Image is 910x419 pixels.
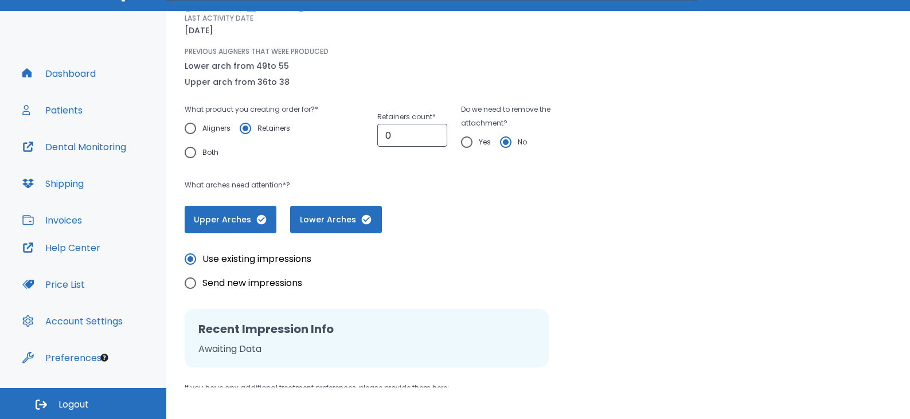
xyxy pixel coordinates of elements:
span: Lower Arches [302,214,370,226]
span: No [518,135,527,149]
button: Shipping [15,170,91,197]
button: Price List [15,271,92,298]
span: Aligners [202,122,231,135]
span: Both [202,146,218,159]
p: If you have any additional treatment preferences, please provide them here: [185,381,549,395]
p: What product you creating order for? * [185,103,341,116]
div: Tooltip anchor [99,353,110,363]
span: Yes [479,135,491,149]
button: Dental Monitoring [15,133,133,160]
button: Dashboard [15,60,103,87]
p: Lower arch from 49 to 55 [185,59,290,73]
button: Account Settings [15,307,130,335]
p: What arches need attention*? [185,178,597,192]
button: Upper Arches [185,206,276,233]
p: Retainers count * [377,110,447,124]
span: Use existing impressions [202,252,311,266]
p: Upper arch from 36 to 38 [185,75,290,89]
span: Send new impressions [202,276,302,290]
p: [DATE] [185,24,213,37]
button: Help Center [15,234,107,261]
span: Upper Arches [196,214,265,226]
button: Invoices [15,206,89,234]
span: Logout [58,398,89,411]
p: Awaiting Data [198,342,535,356]
span: Retainers [257,122,290,135]
h2: Recent Impression Info [198,320,535,338]
p: PREVIOUS ALIGNERS THAT WERE PRODUCED [185,46,329,57]
p: LAST ACTIVITY DATE [185,13,253,24]
button: Lower Arches [290,206,382,233]
button: Patients [15,96,89,124]
button: Preferences [15,344,108,371]
p: Do we need to remove the attachment? [461,103,597,130]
